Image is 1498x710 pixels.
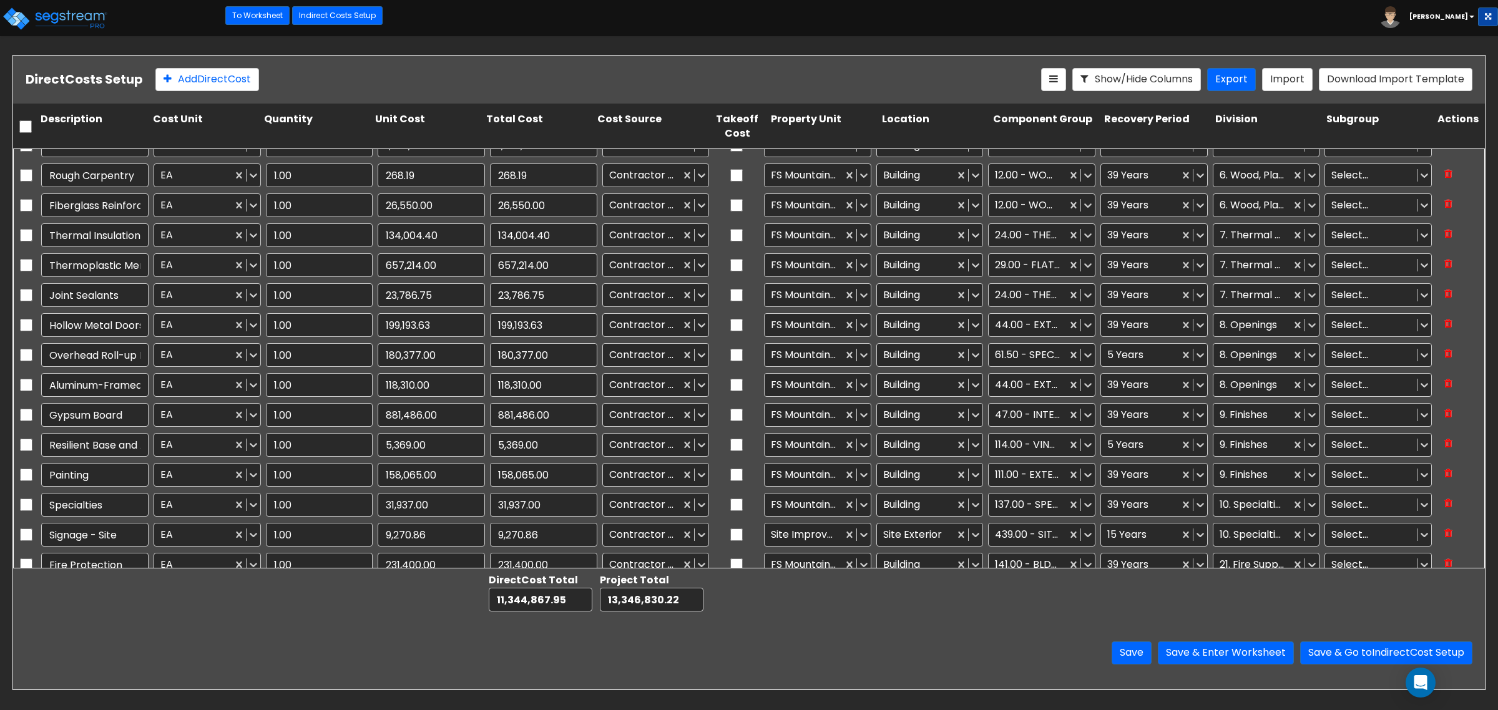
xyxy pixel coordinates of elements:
[489,573,592,588] div: Direct Cost Total
[1379,6,1401,28] img: avatar.png
[991,110,1102,143] div: Component Group
[1072,68,1201,91] button: Show/Hide Columns
[484,110,595,143] div: Total Cost
[768,110,879,143] div: Property Unit
[1262,68,1313,91] button: Import
[1435,110,1485,143] div: Actions
[1102,110,1213,143] div: Recovery Period
[600,573,703,588] div: Project Total
[1158,641,1294,664] button: Save & Enter Worksheet
[1324,110,1435,143] div: Subgroup
[1207,68,1256,91] button: Export
[155,68,259,91] button: AddDirectCost
[879,110,991,143] div: Location
[225,6,290,25] a: To Worksheet
[595,110,706,143] div: Cost Source
[1041,68,1066,91] button: Reorder Items
[26,71,143,88] b: Direct Costs Setup
[706,110,768,143] div: Takeoff Cost
[1112,641,1152,664] button: Save
[262,110,373,143] div: Quantity
[150,110,262,143] div: Cost Unit
[38,110,150,143] div: Description
[292,6,383,25] a: Indirect Costs Setup
[1406,668,1436,698] div: Open Intercom Messenger
[1300,641,1472,664] button: Save & Go toIndirectCost Setup
[373,110,484,143] div: Unit Cost
[1409,12,1468,21] b: [PERSON_NAME]
[1319,68,1472,91] button: Download Import Template
[1213,110,1324,143] div: Division
[2,6,108,31] img: logo_pro_r.png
